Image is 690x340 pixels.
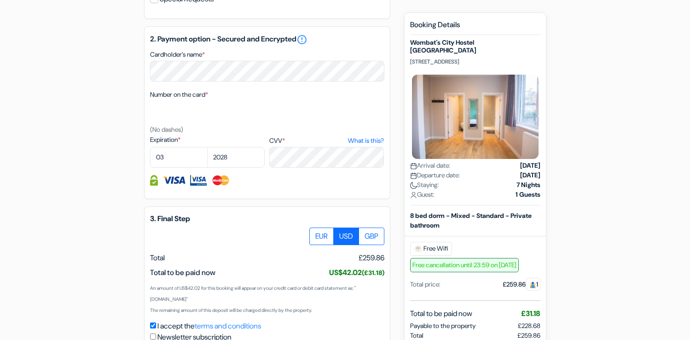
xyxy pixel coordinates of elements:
[410,258,519,272] span: Free cancellation until 23:59 on [DATE]
[520,160,540,170] strong: [DATE]
[410,279,441,289] div: Total price:
[521,308,540,318] span: £31.18
[410,330,423,340] span: Total
[414,245,422,252] img: free_wifi.svg
[150,125,183,134] small: (No dashes)
[359,228,384,245] label: GBP
[150,307,312,313] small: The remaining amount of this deposit will be charged directly by the property.
[520,170,540,180] strong: [DATE]
[359,252,384,264] span: £259.86
[517,330,540,340] span: £259.86
[410,180,439,189] span: Staying:
[150,90,208,100] label: Number on the card
[296,34,307,45] a: error_outline
[410,162,417,169] img: calendar.svg
[150,214,384,223] h5: 3. Final Step
[150,34,384,45] h5: 2. Payment option - Secured and Encrypted
[516,189,540,199] strong: 1 Guests
[150,268,215,277] span: Total to be paid now
[410,241,452,255] span: Free Wifi
[150,285,356,302] small: An amount of US$42.02 for this booking will appear on your credit card or debit card statement as...
[410,308,472,319] span: Total to be paid now
[410,191,417,198] img: user_icon.svg
[526,277,540,290] span: 1
[310,228,384,245] div: Basic radio toggle button group
[410,20,540,35] h5: Booking Details
[150,50,205,59] label: Cardholder’s name
[333,228,359,245] label: USD
[516,180,540,189] strong: 7 Nights
[410,172,417,179] img: calendar.svg
[410,321,475,330] span: Payable to the property
[329,268,384,277] span: US$42.02
[410,160,450,170] span: Arrival date:
[410,58,540,65] p: [STREET_ADDRESS]
[362,269,384,277] small: (£31.18)
[157,321,261,332] label: I accept the
[529,281,536,288] img: guest.svg
[410,170,460,180] span: Departure date:
[150,135,265,145] label: Expiration
[309,228,334,245] label: EUR
[211,175,230,186] img: Master Card
[195,321,261,331] a: terms and conditions
[410,211,532,229] b: 8 bed dorm - Mixed - Standard - Private bathroom
[150,175,158,186] img: Credit card information fully secured and encrypted
[410,189,435,199] span: Guest:
[348,136,384,146] a: What is this?
[410,182,417,188] img: moon.svg
[150,253,165,263] span: Total
[269,136,384,146] label: CVV
[162,175,186,186] img: Visa
[503,279,540,289] div: £259.86
[518,321,540,329] span: £228.68
[410,39,540,54] h5: Wombat´s City Hostel [GEOGRAPHIC_DATA]
[190,175,207,186] img: Visa Electron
